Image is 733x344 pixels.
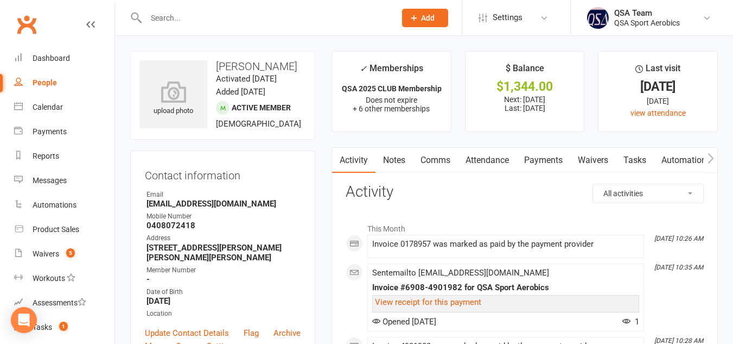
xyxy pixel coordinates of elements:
a: Archive [273,327,301,340]
div: upload photo [139,81,207,117]
a: Activity [332,148,375,173]
a: view attendance [630,109,686,117]
div: Open Intercom Messenger [11,307,37,333]
div: Product Sales [33,225,79,234]
a: Workouts [14,266,114,291]
a: Attendance [458,148,517,173]
div: [DATE] [608,81,707,92]
div: Memberships [360,61,423,82]
strong: QSA 2025 CLUB Membership [342,84,442,93]
div: Location [146,309,301,319]
div: QSA Team [614,8,680,18]
span: Does not expire [366,96,417,104]
i: [DATE] 10:26 AM [654,235,703,242]
span: Settings [493,5,522,30]
a: Tasks [616,148,654,173]
a: Update Contact Details [145,327,229,340]
h3: Contact information [145,165,301,182]
time: Activated [DATE] [216,74,277,84]
a: Automations [654,148,718,173]
div: Assessments [33,298,86,307]
a: Waivers [570,148,616,173]
a: Waivers 5 [14,242,114,266]
span: Sent email to [EMAIL_ADDRESS][DOMAIN_NAME] [372,268,549,278]
a: Automations [14,193,114,217]
div: Date of Birth [146,287,301,297]
strong: 0408072418 [146,221,301,230]
a: Messages [14,168,114,193]
i: [DATE] 10:35 AM [654,264,703,271]
time: Added [DATE] [216,87,265,97]
div: Workouts [33,274,65,283]
a: View receipt for this payment [375,297,481,307]
strong: - [146,274,301,284]
i: ✓ [360,64,367,74]
input: Search... [143,10,388,26]
div: Reports [33,152,59,160]
div: Email [146,190,301,200]
a: Calendar [14,95,114,120]
span: + 6 other memberships [353,104,430,113]
a: Payments [517,148,570,173]
strong: [DATE] [146,296,301,306]
div: Calendar [33,103,63,111]
div: $1,344.00 [475,81,575,92]
div: Address [146,233,301,243]
span: 1 [622,317,639,327]
img: thumb_image1645967867.png [587,7,609,29]
h3: Activity [346,184,704,201]
div: Invoice 0178957 was marked as paid by the payment provider [372,240,639,249]
span: Active member [232,103,291,112]
div: Tasks [33,323,52,332]
div: Member Number [146,265,301,276]
div: Waivers [33,249,59,258]
span: Opened [DATE] [372,317,436,327]
div: Mobile Number [146,211,301,222]
div: Last visit [635,61,680,81]
div: Automations [33,201,77,209]
a: Flag [244,327,259,340]
a: Product Sales [14,217,114,242]
a: Notes [375,148,413,173]
div: Messages [33,176,67,185]
div: QSA Sport Aerobics [614,18,680,28]
span: Add [421,14,435,22]
div: Payments [33,127,67,136]
a: Reports [14,144,114,168]
a: Payments [14,120,114,144]
p: Next: [DATE] Last: [DATE] [475,95,575,112]
div: People [33,78,57,87]
div: [DATE] [608,95,707,107]
span: 1 [59,322,68,331]
div: $ Balance [506,61,544,81]
button: Add [402,9,448,27]
li: This Month [346,217,704,235]
span: [DEMOGRAPHIC_DATA] [216,119,301,129]
a: Clubworx [13,11,40,38]
a: Tasks 1 [14,315,114,340]
a: Comms [413,148,458,173]
a: People [14,71,114,95]
span: 5 [66,248,75,258]
h3: [PERSON_NAME] [139,60,306,72]
a: Dashboard [14,46,114,71]
div: Dashboard [33,54,70,62]
a: Assessments [14,291,114,315]
div: Invoice #6908-4901982 for QSA Sport Aerobics [372,283,639,292]
strong: [EMAIL_ADDRESS][DOMAIN_NAME] [146,199,301,209]
strong: [STREET_ADDRESS][PERSON_NAME][PERSON_NAME][PERSON_NAME] [146,243,301,262]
